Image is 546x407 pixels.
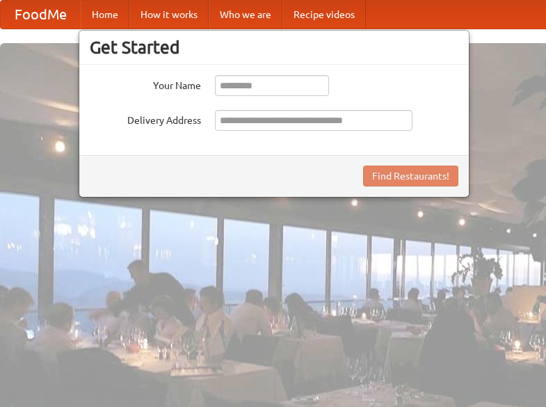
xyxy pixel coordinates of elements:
[90,110,201,127] label: Delivery Address
[209,1,282,29] a: Who we are
[363,166,458,186] button: Find Restaurants!
[90,37,458,58] h3: Get Started
[282,1,366,29] a: Recipe videos
[129,1,209,29] a: How it works
[90,75,201,93] label: Your Name
[81,1,129,29] a: Home
[1,1,81,29] a: FoodMe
